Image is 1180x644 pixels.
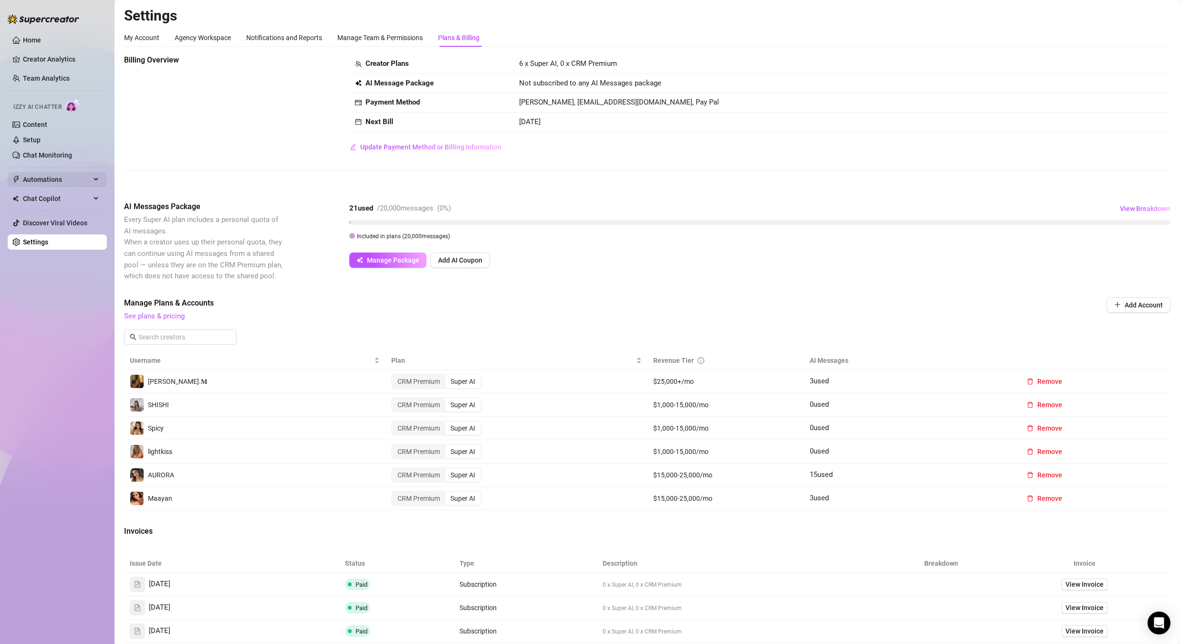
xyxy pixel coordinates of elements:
[349,253,427,268] button: Manage Package
[130,422,144,435] img: Spicy
[149,602,170,613] span: [DATE]
[454,573,597,596] td: Subscription
[1037,448,1062,455] span: Remove
[653,357,694,364] span: Revenue Tier
[519,117,541,126] span: [DATE]
[148,448,172,455] span: lightkiss
[148,401,169,409] span: SHISHI
[391,467,481,483] div: segmented control
[355,581,367,588] span: Paid
[246,32,322,43] div: Notifications and Reports
[130,398,144,412] img: SHISHI
[124,201,284,212] span: AI Messages Package
[810,400,829,409] span: 0 used
[8,14,79,24] img: logo-BBDzfeDw.svg
[1037,424,1062,432] span: Remove
[437,204,451,212] span: ( 0 %)
[355,61,362,67] span: team
[392,445,445,458] div: CRM Premium
[130,468,144,482] img: AURORA
[597,554,884,573] th: Description
[148,424,164,432] span: Spicy
[445,398,480,412] div: Super AI
[350,144,356,150] span: edit
[1027,495,1034,502] span: delete
[365,79,434,87] strong: AI Message Package
[597,573,884,596] td: 0 x Super AI, 0 x CRM Premium
[349,204,373,212] strong: 21 used
[365,117,393,126] strong: Next Bill
[124,215,282,280] span: Every Super AI plan includes a personal quota of AI messages. When a creator uses up their person...
[360,143,501,151] span: Update Payment Method or Billing Information
[603,581,682,588] span: 0 x Super AI, 0 x CRM Premium
[1037,401,1062,409] span: Remove
[124,54,284,66] span: Billing Overview
[175,32,231,43] div: Agency Workspace
[23,136,41,144] a: Setup
[386,351,647,370] th: Plan
[1019,421,1070,436] button: Remove
[1125,301,1163,309] span: Add Account
[392,375,445,388] div: CRM Premium
[1037,495,1062,502] span: Remove
[148,495,172,502] span: Maayan
[647,464,804,487] td: $15,000-25,000/mo
[1114,301,1121,308] span: plus
[810,494,829,502] span: 3 used
[810,423,829,432] span: 0 used
[810,470,833,479] span: 15 used
[355,604,367,612] span: Paid
[647,440,804,464] td: $1,000-15,000/mo
[810,447,829,455] span: 0 used
[1027,448,1034,455] span: delete
[391,421,481,436] div: segmented control
[1027,472,1034,478] span: delete
[1027,401,1034,408] span: delete
[445,468,480,482] div: Super AI
[124,351,386,370] th: Username
[23,151,72,159] a: Chat Monitoring
[603,628,682,635] span: 0 x Super AI, 0 x CRM Premium
[884,554,998,573] th: Breakdown
[519,78,661,89] span: Not subscribed to any AI Messages package
[355,99,362,106] span: credit-card
[804,351,1013,370] th: AI Messages
[148,471,174,479] span: AURORA
[23,121,47,128] a: Content
[124,297,1042,309] span: Manage Plans & Accounts
[12,176,20,183] span: thunderbolt
[130,375,144,388] img: 𝐀𝐧𝐧𝐚.𝐌
[998,554,1170,573] th: Invoice
[149,579,170,590] span: [DATE]
[337,32,423,43] div: Manage Team & Permissions
[391,397,481,412] div: segmented control
[597,596,884,620] td: 0 x Super AI, 0 x CRM Premium
[1148,612,1170,634] div: Open Intercom Messenger
[1119,201,1170,216] button: View Breakdown
[65,99,80,113] img: AI Chatter
[647,393,804,417] td: $1,000-15,000/mo
[647,417,804,440] td: $1,000-15,000/mo
[454,596,597,620] td: Subscription
[392,492,445,505] div: CRM Premium
[23,36,41,44] a: Home
[391,355,634,366] span: Plan
[445,445,480,458] div: Super AI
[23,219,87,227] a: Discover Viral Videos
[130,492,144,505] img: Maayan
[519,59,617,68] span: 6 x Super AI, 0 x CRM Premium
[391,491,481,506] div: segmented control
[349,139,502,155] button: Update Payment Method or Billing Information
[391,374,481,389] div: segmented control
[355,118,362,125] span: calendar
[1019,374,1070,389] button: Remove
[392,468,445,482] div: CRM Premium
[12,195,19,202] img: Chat Copilot
[13,103,62,112] span: Izzy AI Chatter
[438,256,482,264] span: Add AI Coupon
[698,357,704,364] span: info-circle
[1019,467,1070,483] button: Remove
[1019,444,1070,459] button: Remove
[1065,579,1104,590] span: View Invoice
[357,233,450,240] span: Included in plans ( 20,000 messages)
